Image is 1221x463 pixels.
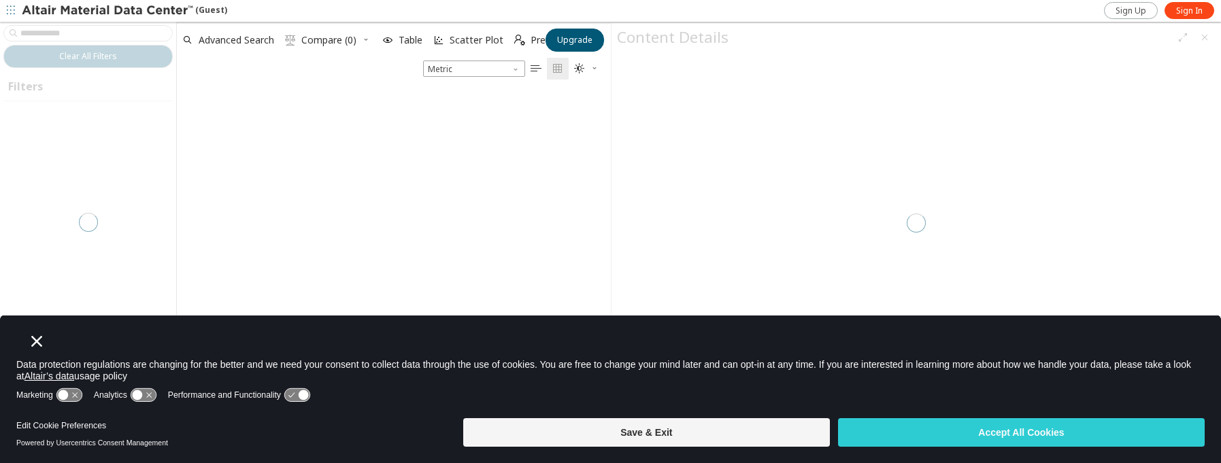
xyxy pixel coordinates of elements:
[574,63,585,74] i: 
[301,35,356,45] span: Compare (0)
[423,61,525,77] span: Metric
[1104,2,1158,19] a: Sign Up
[514,35,525,46] i: 
[285,35,296,46] i: 
[423,61,525,77] div: Unit System
[399,35,422,45] span: Table
[531,63,541,74] i: 
[1176,5,1203,16] span: Sign In
[569,58,604,80] button: Theme
[557,35,592,46] span: Upgrade
[1116,5,1146,16] span: Sign Up
[547,58,569,80] button: Tile View
[1165,2,1214,19] a: Sign In
[450,35,503,45] span: Scatter Plot
[546,29,604,52] button: Upgrade
[552,63,563,74] i: 
[22,4,195,18] img: Altair Material Data Center
[199,35,274,45] span: Advanced Search
[531,35,584,45] span: Preferences
[22,4,227,18] div: (Guest)
[525,58,547,80] button: Table View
